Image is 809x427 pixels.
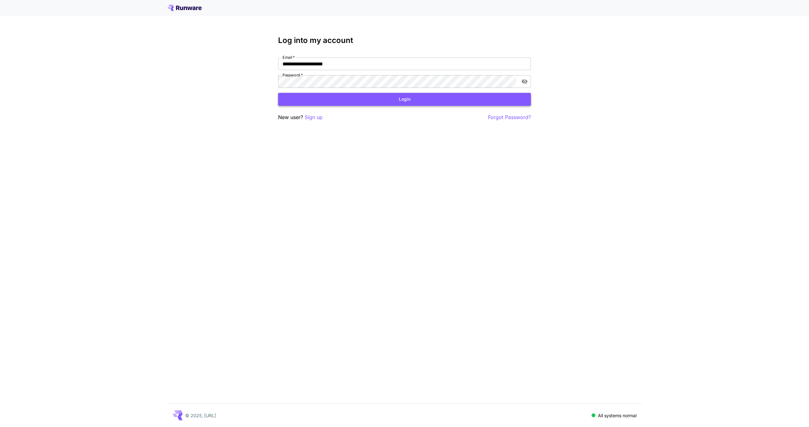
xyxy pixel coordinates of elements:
p: All systems normal [598,412,636,419]
button: Sign up [305,113,323,121]
h3: Log into my account [278,36,531,45]
button: Forgot Password? [488,113,531,121]
p: © 2025, [URL] [185,412,216,419]
p: New user? [278,113,323,121]
label: Password [283,72,303,78]
label: Email [283,55,295,60]
button: toggle password visibility [519,76,530,87]
button: Login [278,93,531,106]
